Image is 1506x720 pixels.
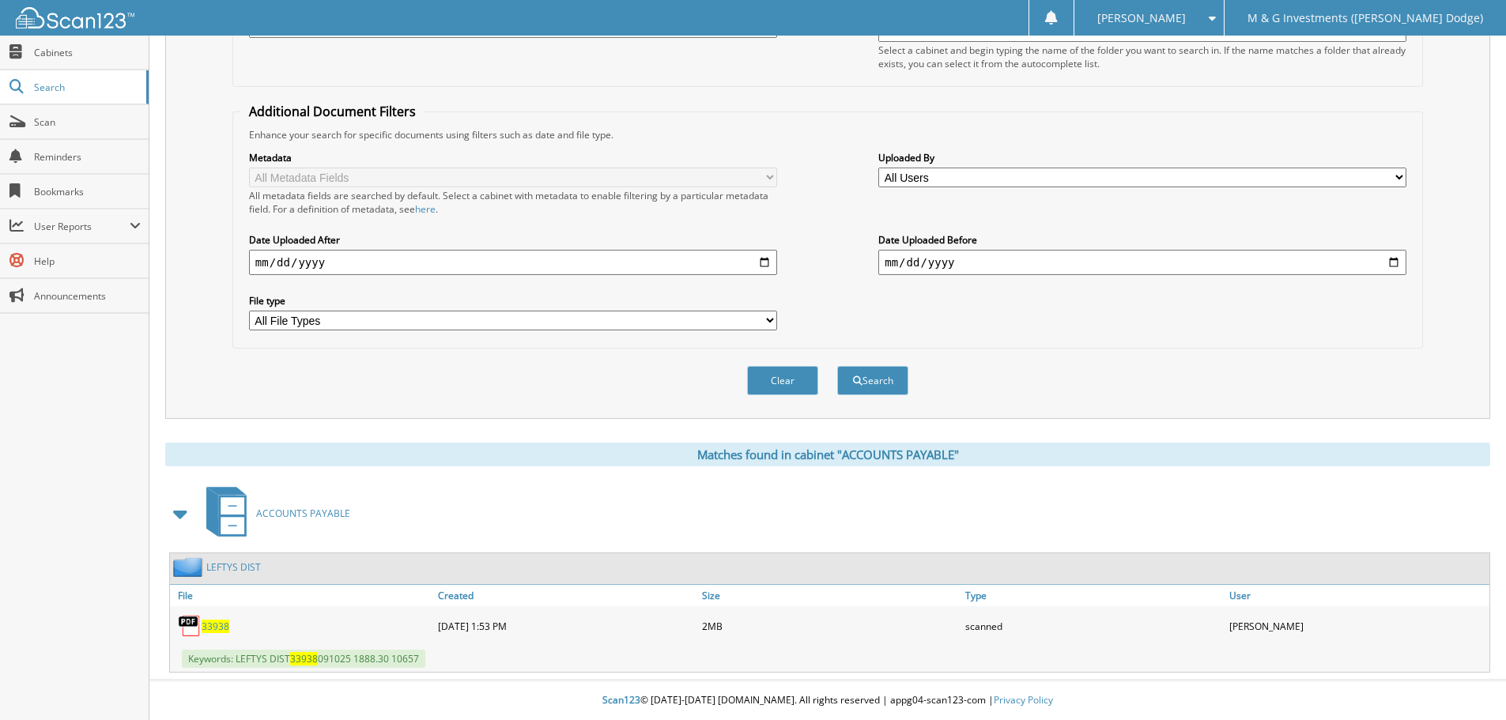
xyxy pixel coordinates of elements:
a: here [415,202,436,216]
div: scanned [961,610,1225,642]
span: M & G Investments ([PERSON_NAME] Dodge) [1247,13,1483,23]
a: User [1225,585,1489,606]
button: Search [837,366,908,395]
a: 33938 [202,620,229,633]
input: end [878,250,1406,275]
label: Metadata [249,151,777,164]
span: Search [34,81,138,94]
label: Date Uploaded Before [878,233,1406,247]
span: Help [34,254,141,268]
img: folder2.png [173,557,206,577]
a: Created [434,585,698,606]
div: 2MB [698,610,962,642]
a: ACCOUNTS PAYABLE [197,482,350,545]
input: start [249,250,777,275]
div: Matches found in cabinet "ACCOUNTS PAYABLE" [165,443,1490,466]
span: Reminders [34,150,141,164]
span: Announcements [34,289,141,303]
label: File type [249,294,777,307]
span: [PERSON_NAME] [1097,13,1186,23]
img: scan123-logo-white.svg [16,7,134,28]
a: Type [961,585,1225,606]
span: User Reports [34,220,130,233]
label: Uploaded By [878,151,1406,164]
a: File [170,585,434,606]
span: Keywords: LEFTYS DIST 091025 1888.30 10657 [182,650,425,668]
div: [DATE] 1:53 PM [434,610,698,642]
a: Size [698,585,962,606]
button: Clear [747,366,818,395]
div: [PERSON_NAME] [1225,610,1489,642]
iframe: Chat Widget [1427,644,1506,720]
div: © [DATE]-[DATE] [DOMAIN_NAME]. All rights reserved | appg04-scan123-com | [149,681,1506,720]
a: LEFTYS DIST [206,560,261,574]
div: All metadata fields are searched by default. Select a cabinet with metadata to enable filtering b... [249,189,777,216]
label: Date Uploaded After [249,233,777,247]
div: Select a cabinet and begin typing the name of the folder you want to search in. If the name match... [878,43,1406,70]
img: PDF.png [178,614,202,638]
a: Privacy Policy [994,693,1053,707]
span: 33938 [290,652,318,665]
legend: Additional Document Filters [241,103,424,120]
span: Scan [34,115,141,129]
span: ACCOUNTS PAYABLE [256,507,350,520]
span: Cabinets [34,46,141,59]
span: Scan123 [602,693,640,707]
span: Bookmarks [34,185,141,198]
div: Enhance your search for specific documents using filters such as date and file type. [241,128,1414,141]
